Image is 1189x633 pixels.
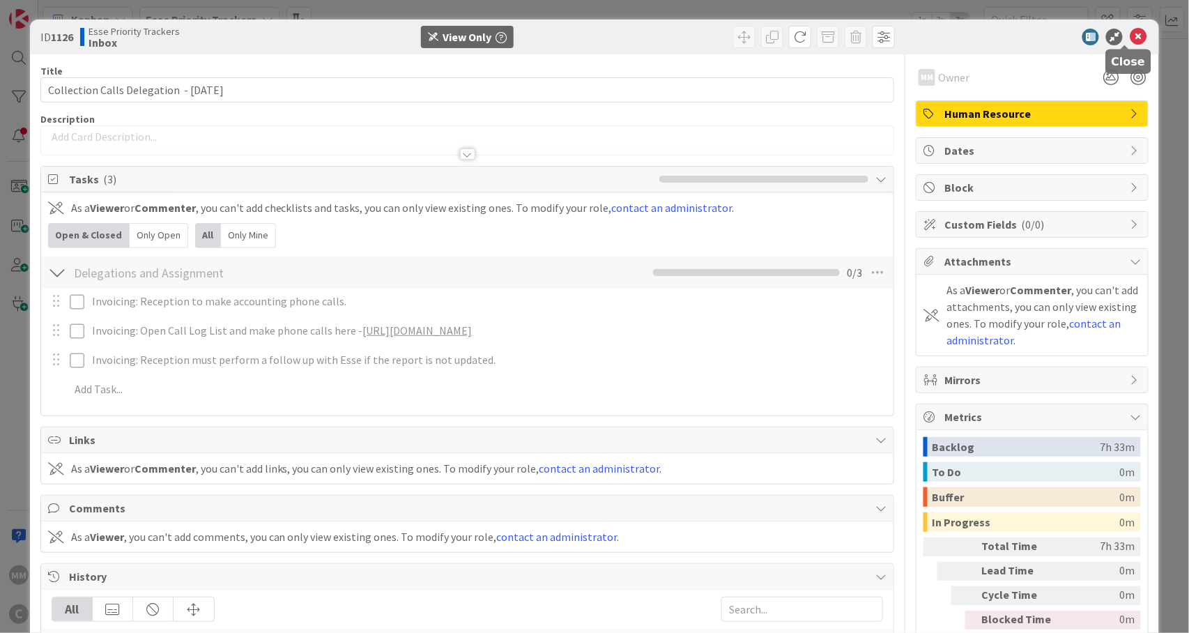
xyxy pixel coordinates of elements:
[135,201,196,215] b: Commenter
[981,611,1058,630] div: Blocked Time
[1100,437,1135,457] div: 7h 33m
[612,201,732,215] a: contact an administrator
[69,260,383,285] input: Add Checklist...
[938,69,969,86] span: Owner
[89,37,180,48] b: Inbox
[981,562,1058,581] div: Lead Time
[69,568,869,585] span: History
[69,171,653,188] span: Tasks
[944,142,1123,159] span: Dates
[981,586,1058,605] div: Cycle Time
[71,528,620,545] div: As a , you can't add comments, you can only view existing ones. To modify your role, .
[40,65,63,77] label: Title
[1064,611,1135,630] div: 0m
[92,293,884,310] p: Invoicing: Reception to make accounting phone calls.
[944,372,1123,388] span: Mirrors
[1064,537,1135,556] div: 7h 33m
[92,352,884,368] p: Invoicing: Reception must perform a follow up with Esse if the report is not updated.
[1021,218,1044,231] span: ( 0/0 )
[539,462,660,475] a: contact an administrator
[944,216,1123,233] span: Custom Fields
[1119,512,1135,532] div: 0m
[52,597,93,621] div: All
[944,105,1123,122] span: Human Resource
[48,223,130,248] div: Open & Closed
[497,530,617,544] a: contact an administrator
[944,253,1123,270] span: Attachments
[71,199,735,216] div: As a or , you can't add checklists and tasks, you can only view existing ones. To modify your rol...
[1064,586,1135,605] div: 0m
[1119,462,1135,482] div: 0m
[965,283,999,297] b: Viewer
[71,460,662,477] div: As a or , you can't add links, you can only view existing ones. To modify your role, .
[40,77,895,102] input: type card name here...
[90,201,124,215] b: Viewer
[130,223,188,248] div: Only Open
[362,323,472,337] a: [URL][DOMAIN_NAME]
[932,512,1119,532] div: In Progress
[40,29,73,45] span: ID
[195,223,221,248] div: All
[69,432,869,448] span: Links
[1112,55,1146,68] h5: Close
[103,172,116,186] span: ( 3 )
[69,500,869,517] span: Comments
[847,264,862,281] span: 0 / 3
[981,537,1058,556] div: Total Time
[932,437,1100,457] div: Backlog
[944,179,1123,196] span: Block
[1010,283,1071,297] b: Commenter
[40,113,95,125] span: Description
[135,462,196,475] b: Commenter
[221,223,276,248] div: Only Mine
[932,487,1119,507] div: Buffer
[932,462,1119,482] div: To Do
[90,530,124,544] b: Viewer
[90,462,124,475] b: Viewer
[919,69,935,86] div: MM
[944,409,1123,425] span: Metrics
[721,597,883,622] input: Search...
[51,30,73,44] b: 1126
[92,323,884,339] p: Invoicing: Open Call Log List and make phone calls here -
[1119,487,1135,507] div: 0m
[946,282,1141,349] div: As a or , you can't add attachments, you can only view existing ones. To modify your role, .
[89,26,180,37] span: Esse Priority Trackers
[1064,562,1135,581] div: 0m
[443,29,491,45] div: View Only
